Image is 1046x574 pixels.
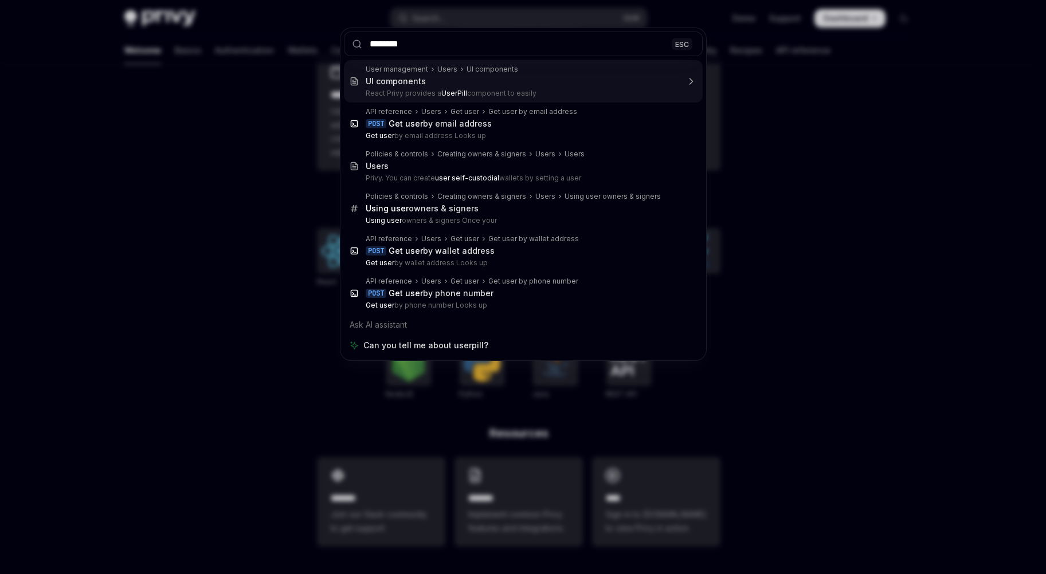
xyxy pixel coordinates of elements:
div: Users [421,234,441,243]
span: Can you tell me about userpill? [363,340,488,351]
b: Using user [366,216,402,225]
div: POST [366,119,386,128]
b: Get user [366,131,394,140]
p: by wallet address Looks up [366,258,679,268]
b: Get user [389,119,423,128]
div: UI components [467,65,518,74]
div: POST [366,289,386,298]
div: Get user by wallet address [488,234,579,243]
div: Policies & controls [366,192,428,201]
div: Using user owners & signers [565,192,661,201]
div: Get user [450,234,479,243]
p: by email address Looks up [366,131,679,140]
div: Users [437,65,457,74]
b: Get user [366,258,394,267]
div: UI components [366,76,426,87]
div: POST [366,246,386,255]
div: by email address [389,119,492,129]
div: Creating owners & signers [437,150,526,159]
div: API reference [366,234,412,243]
div: Users [421,107,441,116]
div: Ask AI assistant [344,314,703,335]
p: owners & signers Once your [366,216,679,225]
div: Users [535,150,555,159]
div: User management [366,65,428,74]
div: by wallet address [389,246,495,256]
div: Get user by email address [488,107,577,116]
div: Get user by phone number [488,277,578,286]
div: API reference [366,277,412,286]
b: Get user [389,288,423,298]
div: API reference [366,107,412,116]
div: Users [421,277,441,286]
p: Privy. You can create wallets by setting a user [366,174,679,183]
p: by phone number Looks up [366,301,679,310]
div: Users [565,150,585,159]
div: Get user [450,107,479,116]
div: Policies & controls [366,150,428,159]
div: owners & signers [366,203,479,214]
p: React Privy provides a component to easily [366,89,679,98]
div: Creating owners & signers [437,192,526,201]
b: Get user [366,301,394,309]
div: Users [535,192,555,201]
div: ESC [672,38,692,50]
b: UserPill [441,89,467,97]
b: user self-custodial [435,174,499,182]
div: Users [366,161,389,171]
b: Using user [366,203,409,213]
b: Get user [389,246,423,255]
div: by phone number [389,288,493,298]
div: Get user [450,277,479,286]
